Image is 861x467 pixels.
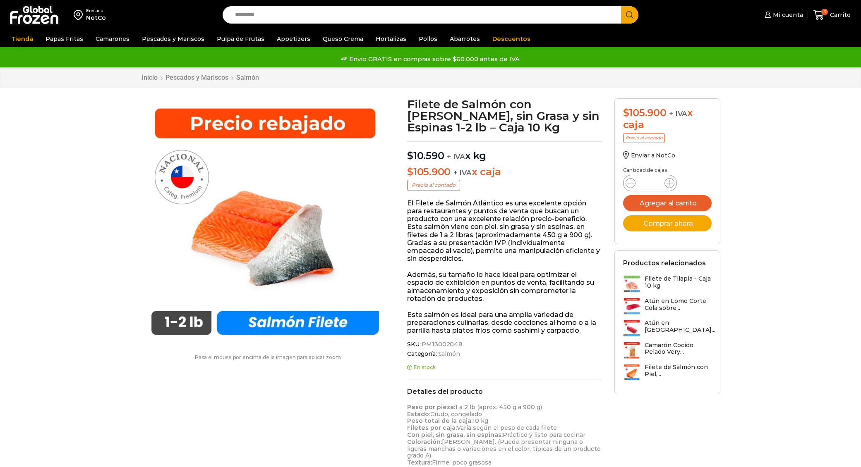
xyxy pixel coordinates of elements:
[623,152,675,159] a: Enviar a NotCo
[141,98,389,346] img: filete salmon 1-2 libras
[41,31,87,47] a: Papas Fritas
[631,152,675,159] span: Enviar a NotCo
[407,388,602,396] h2: Detalles del producto
[236,74,259,81] a: Salmón
[407,311,602,335] p: Este salmón es ideal para una amplia variedad de preparaciones culinarias, desde cocciones al hor...
[488,31,535,47] a: Descuentos
[623,133,665,143] p: Precio al contado
[623,259,706,267] h2: Productos relacionados
[141,74,158,81] a: Inicio
[623,342,712,360] a: Camarón Cocido Pelado Very...
[407,341,602,348] span: SKU:
[372,31,410,47] a: Hortalizas
[623,107,712,131] div: x caja
[821,9,828,15] span: 3
[407,150,413,162] span: $
[642,177,658,189] input: Product quantity
[623,107,629,119] span: $
[407,424,457,431] strong: Filetes por caja:
[415,31,441,47] a: Pollos
[86,14,106,22] div: NotCo
[407,141,602,162] p: x kg
[623,107,667,119] bdi: 105.900
[645,342,712,356] h3: Camarón Cocido Pelado Very...
[407,180,460,191] p: Precio al contado
[407,365,602,370] p: En stock
[437,350,460,357] a: Salmón
[771,11,803,19] span: Mi cuenta
[86,8,106,14] div: Enviar a
[447,152,465,161] span: + IVA
[273,31,314,47] a: Appetizers
[645,298,712,312] h3: Atún en Lomo Corte Cola sobre...
[623,215,712,231] button: Comprar ahora
[407,166,451,178] bdi: 105.900
[213,31,269,47] a: Pulpa de Frutas
[407,459,432,466] strong: Textura:
[623,364,712,381] a: Filete de Salmón con Piel,...
[141,74,259,81] nav: Breadcrumb
[811,5,853,25] a: 3 Carrito
[763,7,803,23] a: Mi cuenta
[407,150,444,162] bdi: 10.590
[319,31,367,47] a: Queso Crema
[7,31,37,47] a: Tienda
[623,167,712,173] p: Cantidad de cajas
[141,355,395,360] p: Pasa el mouse por encima de la imagen para aplicar zoom
[165,74,229,81] a: Pescados y Mariscos
[407,166,602,178] p: x caja
[138,31,209,47] a: Pescados y Mariscos
[446,31,484,47] a: Abarrotes
[420,341,462,348] span: PM13002048
[621,6,638,24] button: Search button
[623,275,712,293] a: Filete de Tilapia - Caja 10 kg
[623,195,712,211] button: Agregar al carrito
[407,98,602,133] h1: Filete de Salmón con [PERSON_NAME], sin Grasa y sin Espinas 1-2 lb – Caja 10 Kg
[407,403,455,411] strong: Peso por pieza:
[407,438,442,446] strong: Coloración:
[623,319,715,337] a: Atún en [GEOGRAPHIC_DATA]...
[453,169,472,177] span: + IVA
[407,271,602,303] p: Además, su tamaño lo hace ideal para optimizar el espacio de exhibición en puntos de venta, facil...
[91,31,134,47] a: Camarones
[407,410,430,418] strong: Estado:
[407,417,472,424] strong: Peso total de la caja:
[407,199,602,263] p: El Filete de Salmón Atlántico es una excelente opción para restaurantes y puntos de venta que bus...
[623,298,712,315] a: Atún en Lomo Corte Cola sobre...
[407,350,602,357] span: Categoría:
[74,8,86,22] img: address-field-icon.svg
[645,364,712,378] h3: Filete de Salmón con Piel,...
[645,319,715,334] h3: Atún en [GEOGRAPHIC_DATA]...
[407,431,503,438] strong: Con piel, sin grasa, sin espinas:
[828,11,851,19] span: Carrito
[645,275,712,289] h3: Filete de Tilapia - Caja 10 kg
[407,166,413,178] span: $
[669,110,687,118] span: + IVA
